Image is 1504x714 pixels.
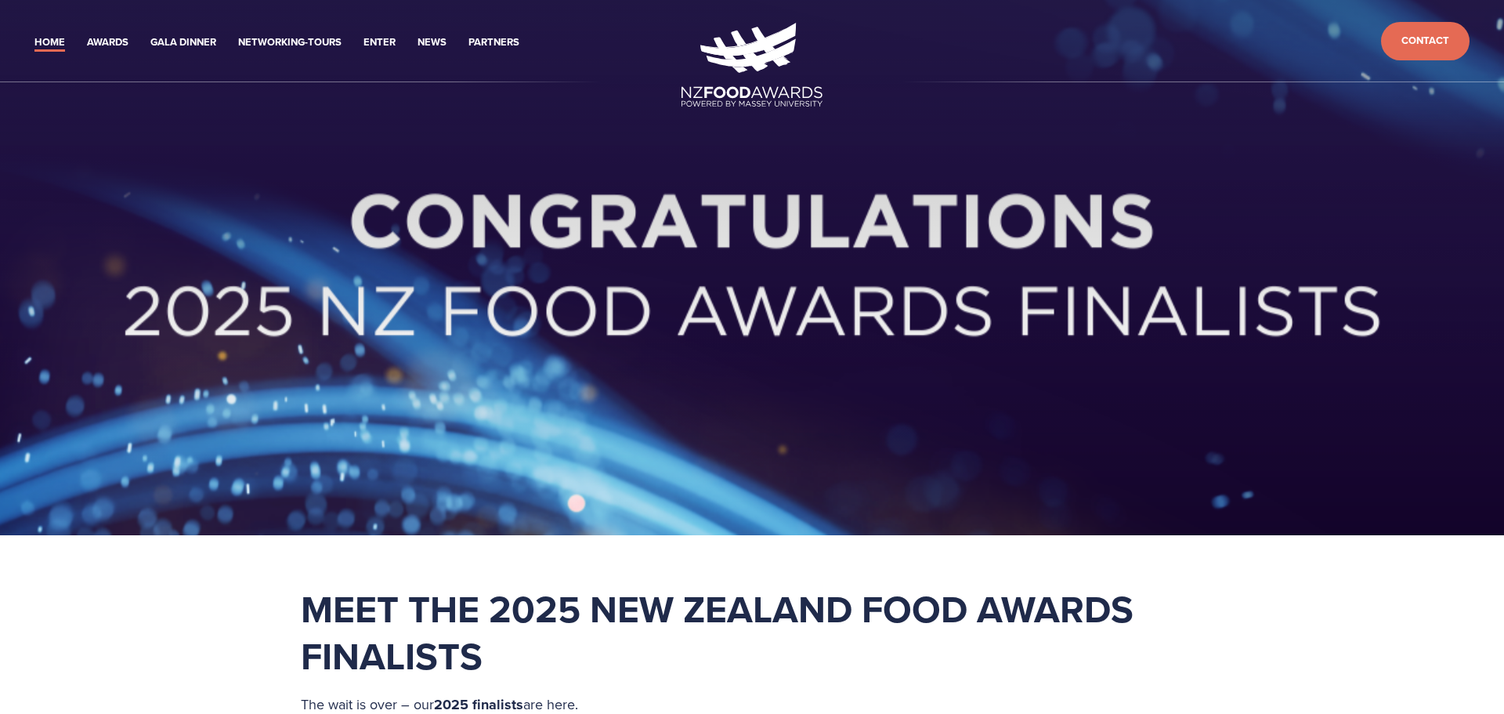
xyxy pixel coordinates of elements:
a: Partners [468,34,519,52]
a: Contact [1381,22,1470,60]
a: Networking-Tours [238,34,342,52]
a: Gala Dinner [150,34,216,52]
a: Home [34,34,65,52]
a: Enter [363,34,396,52]
a: Awards [87,34,128,52]
strong: Meet the 2025 New Zealand Food Awards Finalists [301,582,1143,683]
a: News [418,34,446,52]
